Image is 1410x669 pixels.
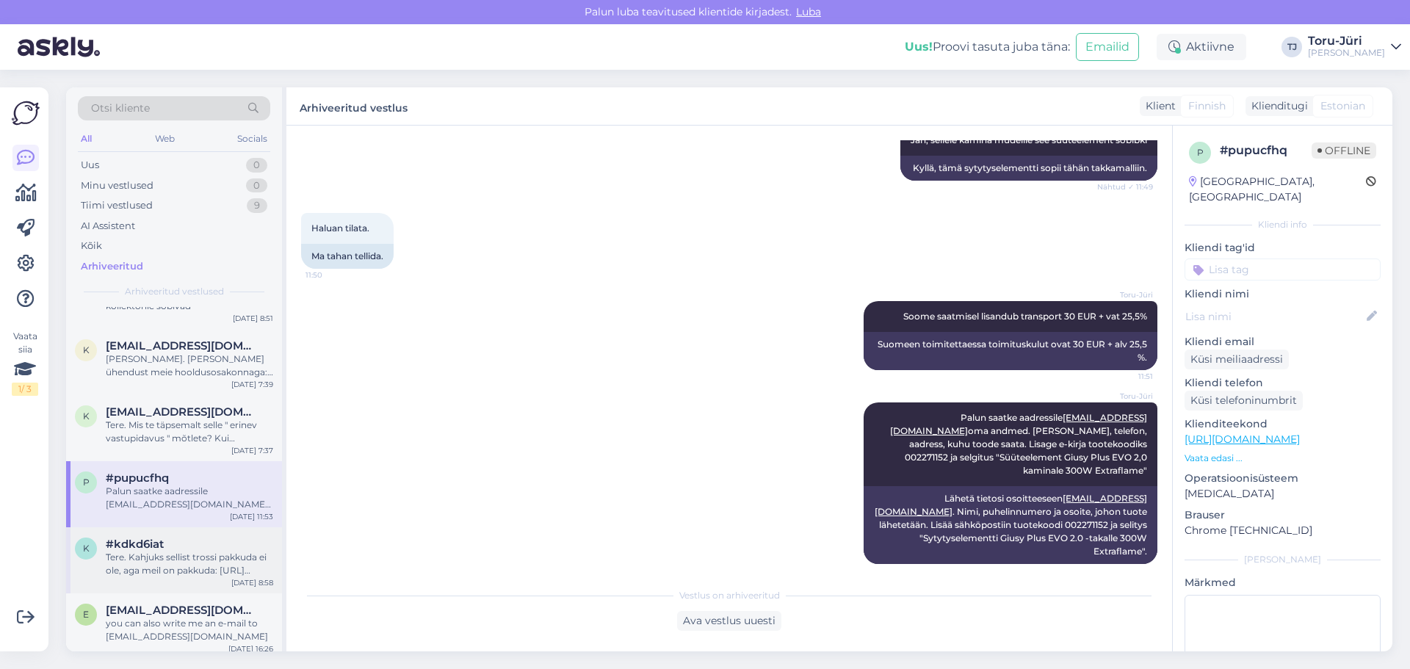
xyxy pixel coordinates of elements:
div: 0 [246,178,267,193]
div: Klienditugi [1245,98,1308,114]
span: Soome saatmisel lisandub transport 30 EUR + vat 25,5% [903,311,1147,322]
div: Socials [234,129,270,148]
span: 11:50 [305,270,361,281]
div: Klient [1140,98,1176,114]
div: [DATE] 16:26 [228,643,273,654]
div: Tere. Kahjuks sellist trossi pakkuda ei ole, aga meil on pakkuda: [URL][DOMAIN_NAME] [106,551,273,577]
b: Uus! [905,40,933,54]
div: 9 [247,198,267,213]
div: 1 / 3 [12,383,38,396]
span: kevliiver@gmail.com [106,405,258,419]
div: Toru-Jüri [1308,35,1385,47]
div: Küsi telefoninumbrit [1185,391,1303,411]
div: Ava vestlus uuesti [677,611,781,631]
span: Arhiveeritud vestlused [125,285,224,298]
div: Tiimi vestlused [81,198,153,213]
div: [GEOGRAPHIC_DATA], [GEOGRAPHIC_DATA] [1189,174,1366,205]
span: Nähtud ✓ 11:49 [1097,181,1153,192]
input: Lisa nimi [1185,308,1364,325]
button: Emailid [1076,33,1139,61]
span: k [83,411,90,422]
div: Palun saatke aadressile [EMAIL_ADDRESS][DOMAIN_NAME] oma andmed. [PERSON_NAME], telefon, aadress,... [106,485,273,511]
div: [PERSON_NAME] [1185,553,1381,566]
span: 11:51 [1098,371,1153,382]
span: krislinuusmees@gmail.com [106,339,258,352]
p: Märkmed [1185,575,1381,590]
span: Palun saatke aadressile oma andmed. [PERSON_NAME], telefon, aadress, kuhu toode saata. Lisage e-k... [890,412,1149,476]
p: Kliendi nimi [1185,286,1381,302]
div: [DATE] 8:51 [233,313,273,324]
div: [DATE] 7:37 [231,445,273,456]
div: Arhiveeritud [81,259,143,274]
div: Suomeen toimitettaessa toimituskulut ovat 30 EUR + alv 25,5 %. [864,332,1157,370]
div: Kõik [81,239,102,253]
div: [PERSON_NAME] [1308,47,1385,59]
input: Lisa tag [1185,258,1381,281]
div: Proovi tasuta juba täna: [905,38,1070,56]
span: k [83,543,90,554]
div: Vaata siia [12,330,38,396]
span: k [83,344,90,355]
span: Finnish [1188,98,1226,114]
div: Küsi meiliaadressi [1185,350,1289,369]
div: AI Assistent [81,219,135,234]
span: Haluan tilata. [311,223,369,234]
span: Estonian [1320,98,1365,114]
div: Tere. Mis te täpsemalt selle " erinev vastupidavus " mõtlete? Kui kaitseklapp tilgub, siis rõhk s... [106,419,273,445]
p: Brauser [1185,507,1381,523]
p: Kliendi telefon [1185,375,1381,391]
div: # pupucfhq [1220,142,1312,159]
span: Offline [1312,142,1376,159]
div: Kliendi info [1185,218,1381,231]
div: Kyllä, tämä sytytyselementti sopii tähän takkamalliin. [900,156,1157,181]
p: Kliendi email [1185,334,1381,350]
span: #kdkd6iat [106,538,164,551]
div: TJ [1281,37,1302,57]
div: [DATE] 7:39 [231,379,273,390]
span: e [83,609,89,620]
div: Lähetä tietosi osoitteeseen . Nimi, puhelinnumero ja osoite, johon tuote lähetetään. Lisää sähköp... [864,486,1157,564]
span: export@diellespa.it [106,604,258,617]
span: p [1197,147,1204,158]
span: Luba [792,5,825,18]
span: Otsi kliente [91,101,150,116]
div: Uus [81,158,99,173]
div: Minu vestlused [81,178,153,193]
div: Aktiivne [1157,34,1246,60]
span: Toru-Jüri [1098,289,1153,300]
img: Askly Logo [12,99,40,127]
span: Vestlus on arhiveeritud [679,589,780,602]
a: Toru-Jüri[PERSON_NAME] [1308,35,1401,59]
div: Web [152,129,178,148]
div: [PERSON_NAME]. [PERSON_NAME] ühendust meie hooldusosakonnaga: E-post: [EMAIL_ADDRESS][DOMAIN_NAME... [106,352,273,379]
div: 0 [246,158,267,173]
label: Arhiveeritud vestlus [300,96,408,116]
p: Vaata edasi ... [1185,452,1381,465]
a: [URL][DOMAIN_NAME] [1185,433,1300,446]
div: [DATE] 8:58 [231,577,273,588]
div: you can also write me an e-mail to [EMAIL_ADDRESS][DOMAIN_NAME] [106,617,273,643]
p: Kliendi tag'id [1185,240,1381,256]
p: Operatsioonisüsteem [1185,471,1381,486]
div: Ma tahan tellida. [301,244,394,269]
p: Klienditeekond [1185,416,1381,432]
p: [MEDICAL_DATA] [1185,486,1381,502]
div: All [78,129,95,148]
span: 11:53 [1098,565,1153,576]
p: Chrome [TECHNICAL_ID] [1185,523,1381,538]
div: [DATE] 11:53 [230,511,273,522]
span: #pupucfhq [106,471,169,485]
span: Toru-Jüri [1098,391,1153,402]
span: p [83,477,90,488]
span: Jah, sellele kamina mudelile see süüteelement sobibki [911,134,1147,145]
